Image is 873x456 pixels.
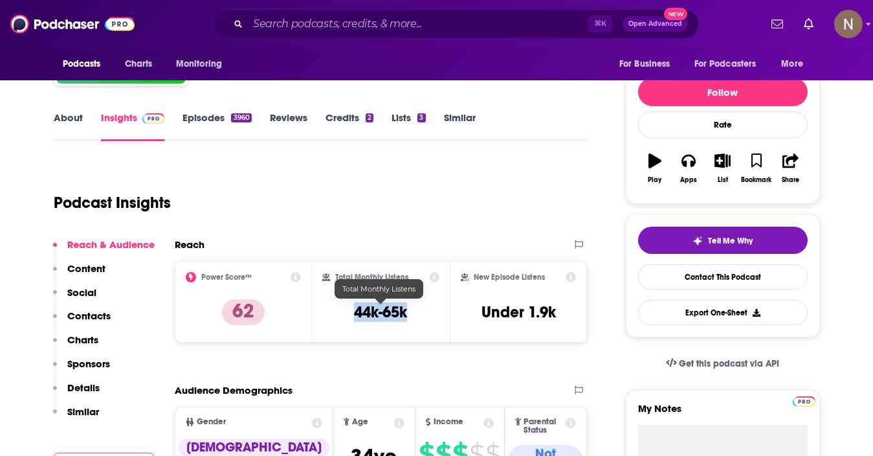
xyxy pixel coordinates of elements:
[793,394,815,407] a: Pro website
[201,273,252,282] h2: Power Score™
[648,176,661,184] div: Play
[610,52,687,76] button: open menu
[766,13,788,35] a: Show notifications dropdown
[638,111,808,138] div: Rate
[619,55,670,73] span: For Business
[524,418,564,435] span: Parental Status
[638,145,672,192] button: Play
[481,302,556,322] h3: Under 1.9k
[638,78,808,106] button: Follow
[67,358,110,370] p: Sponsors
[773,145,807,192] button: Share
[54,193,171,212] h1: Podcast Insights
[741,176,771,184] div: Bookmark
[167,52,239,76] button: open menu
[772,52,819,76] button: open menu
[53,358,110,382] button: Sponsors
[10,12,135,36] img: Podchaser - Follow, Share and Rate Podcasts
[53,382,100,405] button: Details
[694,55,757,73] span: For Podcasters
[67,334,98,346] p: Charts
[197,418,226,426] span: Gender
[834,10,863,38] img: User Profile
[623,16,688,32] button: Open AdvancedNew
[782,176,799,184] div: Share
[53,405,99,429] button: Similar
[182,111,251,141] a: Episodes3960
[67,405,99,418] p: Similar
[67,262,105,275] p: Content
[53,262,105,286] button: Content
[67,310,111,322] p: Contacts
[834,10,863,38] button: Show profile menu
[680,176,697,184] div: Apps
[638,227,808,254] button: tell me why sparkleTell Me Why
[799,13,819,35] a: Show notifications dropdown
[366,113,373,122] div: 2
[638,300,808,325] button: Export One-Sheet
[392,111,425,141] a: Lists3
[125,55,153,73] span: Charts
[116,52,160,76] a: Charts
[335,273,408,282] h2: Total Monthly Listens
[222,299,265,325] p: 62
[434,418,463,426] span: Income
[175,384,293,396] h2: Audience Demographics
[656,348,790,380] a: Get this podcast via API
[67,382,100,394] p: Details
[672,145,705,192] button: Apps
[231,113,251,122] div: 3960
[686,52,775,76] button: open menu
[444,111,476,141] a: Similar
[270,111,307,141] a: Reviews
[793,396,815,407] img: Podchaser Pro
[67,286,96,299] p: Social
[718,176,728,184] div: List
[176,55,222,73] span: Monitoring
[638,264,808,290] a: Contact This Podcast
[588,16,612,32] span: ⌘ K
[692,236,703,246] img: tell me why sparkle
[354,302,407,322] h3: 44k-65k
[54,52,118,76] button: open menu
[142,113,165,124] img: Podchaser Pro
[63,55,101,73] span: Podcasts
[342,284,415,293] span: Total Monthly Listens
[53,334,98,358] button: Charts
[326,111,373,141] a: Credits2
[781,55,803,73] span: More
[248,14,588,34] input: Search podcasts, credits, & more...
[212,9,699,39] div: Search podcasts, credits, & more...
[53,238,155,262] button: Reach & Audience
[705,145,739,192] button: List
[708,236,753,246] span: Tell Me Why
[638,402,808,425] label: My Notes
[834,10,863,38] span: Logged in as nikki59843
[679,358,779,369] span: Get this podcast via API
[664,8,687,20] span: New
[101,111,165,141] a: InsightsPodchaser Pro
[53,310,111,334] button: Contacts
[53,286,96,310] button: Social
[628,21,682,27] span: Open Advanced
[67,238,155,251] p: Reach & Audience
[175,238,204,251] h2: Reach
[740,145,773,192] button: Bookmark
[54,111,83,141] a: About
[417,113,425,122] div: 3
[474,273,545,282] h2: New Episode Listens
[352,418,368,426] span: Age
